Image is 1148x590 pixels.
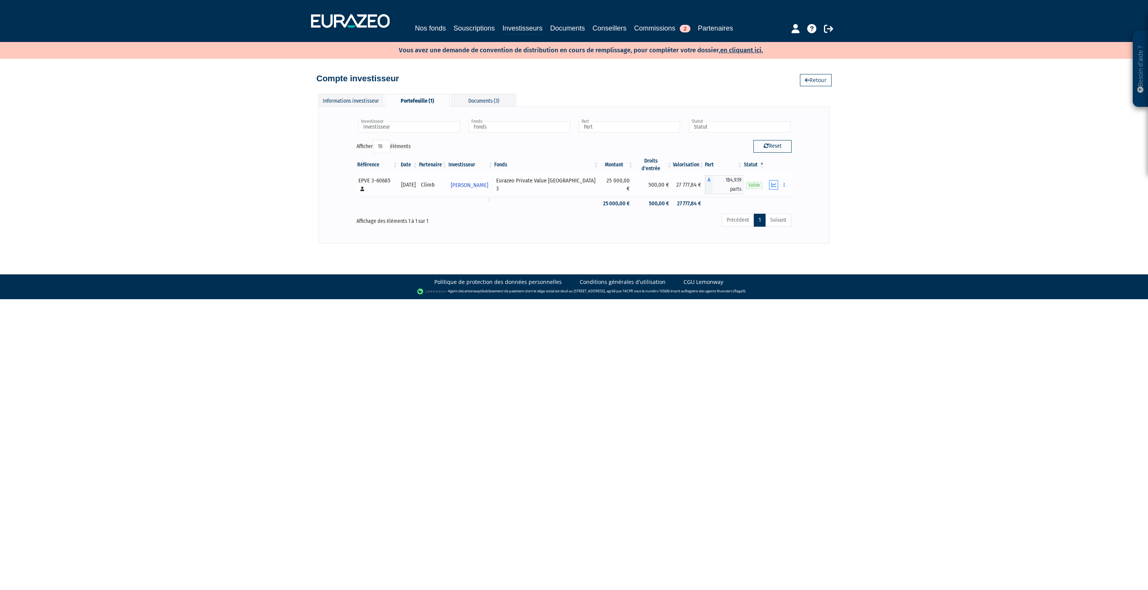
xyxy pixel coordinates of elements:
a: Conseillers [593,23,627,34]
a: CGU Lemonway [684,278,723,286]
th: Montant: activer pour trier la colonne par ordre croissant [600,157,634,172]
th: Investisseur: activer pour trier la colonne par ordre croissant [448,157,493,172]
span: [PERSON_NAME] [451,178,488,192]
th: Date: activer pour trier la colonne par ordre croissant [398,157,418,172]
th: Partenaire: activer pour trier la colonne par ordre croissant [418,157,448,172]
div: Documents (3) [451,94,516,106]
td: 25 000,00 € [600,197,634,210]
img: logo-lemonway.png [417,288,447,295]
p: Vous avez une demande de convention de distribution en cours de remplissage, pour compléter votre... [377,44,763,55]
a: Documents [550,23,585,34]
p: Besoin d'aide ? [1136,35,1145,103]
a: Commissions2 [634,23,690,34]
th: Part: activer pour trier la colonne par ordre croissant [705,157,743,172]
img: 1732889491-logotype_eurazeo_blanc_rvb.png [311,14,390,28]
td: 25 000,00 € [600,172,634,197]
a: Investisseurs [502,23,542,35]
td: 500,00 € [634,172,672,197]
span: A [705,175,713,194]
a: Retour [800,74,832,86]
th: Droits d'entrée: activer pour trier la colonne par ordre croissant [634,157,672,172]
td: 27 777,84 € [673,197,705,210]
a: Souscriptions [453,23,495,34]
td: 500,00 € [634,197,672,210]
th: Fonds: activer pour trier la colonne par ordre croissant [493,157,599,172]
a: [PERSON_NAME] [448,177,493,192]
th: Valorisation: activer pour trier la colonne par ordre croissant [673,157,705,172]
span: 184,939 parts [713,175,743,194]
a: 1 [754,214,766,227]
label: Afficher éléments [356,140,411,153]
span: Valide [746,182,763,189]
span: 2 [680,25,690,32]
a: en cliquant ici. [720,46,763,54]
button: Reset [753,140,792,152]
th: Statut : activer pour trier la colonne par ordre d&eacute;croissant [743,157,765,172]
i: Voir l'investisseur [488,192,490,206]
a: Nos fonds [415,23,446,34]
div: Affichage des éléments 1 à 1 sur 1 [356,213,531,225]
h4: Compte investisseur [316,74,399,83]
div: A - Eurazeo Private Value Europe 3 [705,175,743,194]
div: Informations investisseur [318,94,383,106]
select: Afficheréléments [373,140,390,153]
div: Portefeuille (1) [385,94,450,107]
a: Conditions générales d'utilisation [580,278,666,286]
div: - Agent de (établissement de paiement dont le siège social est situé au [STREET_ADDRESS], agréé p... [8,288,1140,295]
td: 27 777,84 € [673,172,705,197]
td: Climb [418,172,448,197]
a: Politique de protection des données personnelles [434,278,562,286]
div: EPVE 3-60685 [358,177,396,193]
i: [Français] Personne physique [360,187,364,191]
a: Lemonway [463,289,480,293]
th: Référence : activer pour trier la colonne par ordre croissant [356,157,398,172]
div: Eurazeo Private Value [GEOGRAPHIC_DATA] 3 [496,177,597,193]
div: [DATE] [401,181,416,189]
a: Registre des agents financiers (Regafi) [685,289,745,293]
a: Partenaires [698,23,733,34]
